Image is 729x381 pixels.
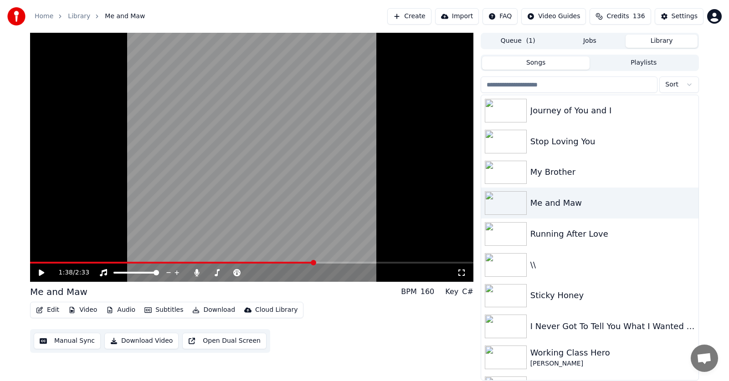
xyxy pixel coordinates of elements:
div: Open chat [691,345,718,372]
div: Working Class Hero [530,346,695,359]
div: Running After Love [530,228,695,240]
button: Import [435,8,479,25]
div: 160 [421,286,435,297]
div: Cloud Library [255,305,298,315]
button: Queue [482,35,554,48]
button: Open Dual Screen [182,333,267,349]
div: Me and Maw [30,285,87,298]
div: Sticky Honey [530,289,695,302]
button: Subtitles [141,304,187,316]
div: I Never Got To Tell You What I Wanted To [530,320,695,333]
div: / [59,268,81,277]
button: Library [626,35,698,48]
button: FAQ [483,8,518,25]
div: Key [445,286,458,297]
div: Settings [672,12,698,21]
img: youka [7,7,26,25]
button: Songs [482,56,590,70]
button: Manual Sync [34,333,101,349]
button: Download Video [104,333,179,349]
button: Download [189,304,239,316]
button: Edit [32,304,63,316]
button: Credits136 [590,8,651,25]
span: Me and Maw [105,12,145,21]
button: Video [65,304,101,316]
div: My Brother [530,166,695,178]
span: 2:33 [75,268,89,277]
button: Video Guides [521,8,586,25]
nav: breadcrumb [35,12,145,21]
a: Library [68,12,90,21]
div: C# [462,286,473,297]
div: Journey of You and I [530,104,695,117]
div: Stop Loving You [530,135,695,148]
a: Home [35,12,53,21]
span: 1:38 [59,268,73,277]
span: Credits [606,12,629,21]
button: Audio [103,304,139,316]
span: ( 1 ) [526,36,535,46]
span: Sort [665,80,678,89]
button: Create [387,8,431,25]
div: \\ [530,259,695,271]
button: Playlists [590,56,698,70]
button: Settings [655,8,703,25]
div: BPM [401,286,416,297]
div: [PERSON_NAME] [530,359,695,368]
div: Me and Maw [530,197,695,209]
button: Jobs [554,35,626,48]
span: 136 [633,12,645,21]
